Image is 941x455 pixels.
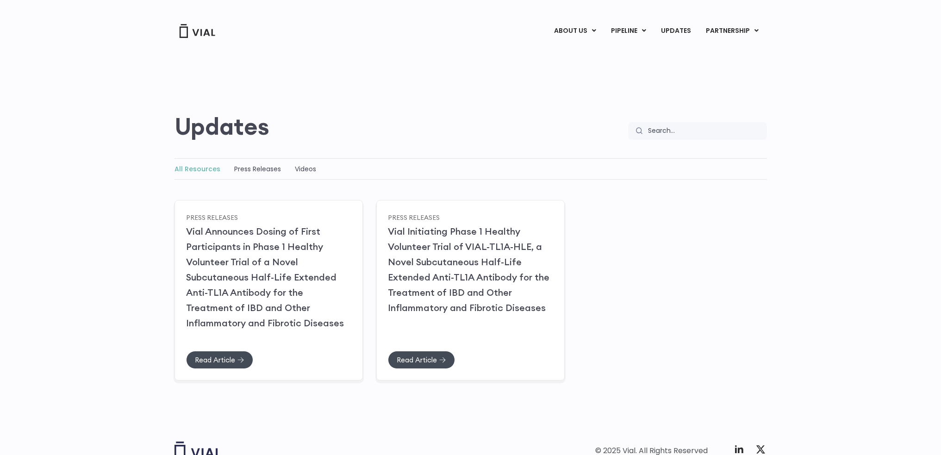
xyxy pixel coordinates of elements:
[174,113,269,140] h2: Updates
[547,23,603,39] a: ABOUT USMenu Toggle
[186,225,344,329] a: Vial Announces Dosing of First Participants in Phase 1 Healthy Volunteer Trial of a Novel Subcuta...
[388,351,455,369] a: Read Article
[179,24,216,38] img: Vial Logo
[195,356,235,363] span: Read Article
[388,225,549,313] a: Vial Initiating Phase 1 Healthy Volunteer Trial of VIAL-TL1A-HLE, a Novel Subcutaneous Half-Life ...
[397,356,437,363] span: Read Article
[234,164,281,174] a: Press Releases
[388,213,440,221] a: Press Releases
[174,164,220,174] a: All Resources
[186,351,253,369] a: Read Article
[642,122,767,140] input: Search...
[698,23,766,39] a: PARTNERSHIPMenu Toggle
[186,213,238,221] a: Press Releases
[295,164,316,174] a: Videos
[604,23,653,39] a: PIPELINEMenu Toggle
[654,23,698,39] a: UPDATES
